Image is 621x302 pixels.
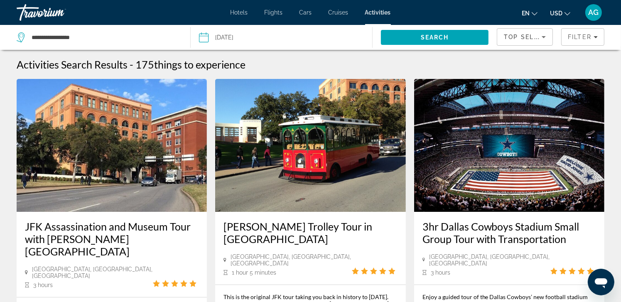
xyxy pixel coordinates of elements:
[265,9,283,16] a: Flights
[421,34,449,41] span: Search
[422,220,596,245] a: 3hr Dallas Cowboys Stadium Small Group Tour with Transportation
[429,253,550,267] span: [GEOGRAPHIC_DATA], [GEOGRAPHIC_DATA], [GEOGRAPHIC_DATA]
[365,9,391,16] a: Activities
[504,32,546,42] mat-select: Sort by
[550,7,570,19] button: Change currency
[522,10,530,17] span: en
[522,7,538,19] button: Change language
[583,4,604,21] button: User Menu
[31,31,178,44] input: Search destination
[231,253,352,267] span: [GEOGRAPHIC_DATA], [GEOGRAPHIC_DATA], [GEOGRAPHIC_DATA]
[17,79,207,212] img: JFK Assassination and Museum Tour with Lee Harvey Oswald Rooming House
[17,2,100,23] a: Travorium
[231,9,248,16] a: Hotels
[431,269,450,276] span: 3 hours
[215,79,405,212] img: John F. Kennedy Trolley Tour in Dallas
[154,58,245,71] span: things to experience
[504,34,551,40] span: Top Sellers
[568,34,592,40] span: Filter
[17,58,128,71] h1: Activities Search Results
[299,9,312,16] a: Cars
[232,269,276,276] span: 1 hour 5 minutes
[32,266,153,279] span: [GEOGRAPHIC_DATA], [GEOGRAPHIC_DATA], [GEOGRAPHIC_DATA]
[588,269,614,295] iframe: Button to launch messaging window
[329,9,349,16] a: Cruises
[589,8,599,17] span: AG
[561,28,604,46] button: Filters
[381,30,488,45] button: Search
[550,10,562,17] span: USD
[25,220,199,258] a: JFK Assassination and Museum Tour with [PERSON_NAME][GEOGRAPHIC_DATA]
[223,220,397,245] a: [PERSON_NAME] Trolley Tour in [GEOGRAPHIC_DATA]
[130,58,133,71] span: -
[33,282,53,288] span: 3 hours
[414,79,604,212] img: 3hr Dallas Cowboys Stadium Small Group Tour with Transportation
[199,25,373,50] button: [DATE]Date: Oct 16, 2025
[135,58,245,71] h2: 175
